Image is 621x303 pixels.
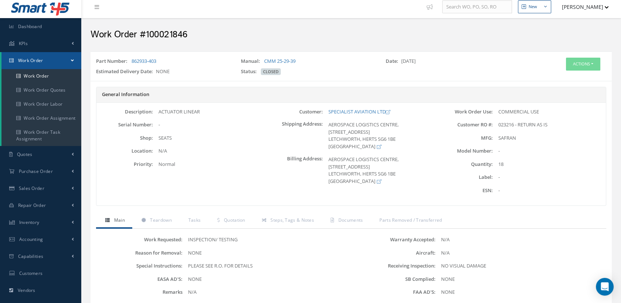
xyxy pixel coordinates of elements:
label: Quantity: [436,161,492,167]
label: Special Instructions: [98,263,182,269]
a: Work Order Assignment [1,111,81,125]
div: N/A [182,289,351,296]
h2: Work Order #100021846 [91,29,612,40]
div: New [529,4,537,10]
button: New [518,0,551,13]
div: AEROSPACE LOGISTICS CENTRE, [STREET_ADDRESS] LETCHWORTH, HERTS SG6 1BE [GEOGRAPHIC_DATA] [323,156,436,185]
div: Open Intercom Messenger [596,278,614,296]
label: Receiving Inspection: [351,263,436,269]
span: Capabilities [18,253,44,259]
a: Main [96,213,132,229]
div: NONE [436,276,604,283]
label: Estimated Delivery Date: [96,68,156,75]
div: - [493,187,606,194]
label: Shipping Address: [266,121,323,150]
div: ACTUATOR LINEAR [153,108,266,116]
div: NONE [436,289,604,296]
div: - [493,147,606,155]
label: Date: [386,58,401,65]
div: N/A [436,236,604,244]
a: Teardown [132,213,179,229]
label: Remarks [98,289,182,295]
span: KPIs [19,40,28,47]
a: Documents [321,213,370,229]
label: Warranty Accepted: [351,237,436,242]
label: Work Requested: [98,237,182,242]
div: Normal [153,161,266,168]
label: MFG: [436,135,492,141]
a: Steps, Tags & Notes [253,213,321,229]
a: Work Order Task Assignment [1,125,81,146]
label: Priority: [96,161,153,167]
div: AEROSPACE LOGISTICS CENTRE, [STREET_ADDRESS] LETCHWORTH, HERTS SG6 1BE [GEOGRAPHIC_DATA] [323,121,436,150]
div: N/A [153,147,266,155]
span: Parts Removed / Transferred [379,217,442,223]
span: Quotation [224,217,245,223]
span: Customers [19,270,43,276]
label: Reason for Removal: [98,250,182,256]
input: Search WO, PO, SO, RO [442,0,512,14]
div: PLEASE SEE R.O. FOR DETAILS [182,262,351,270]
a: 862933-403 [132,58,156,64]
span: CLOSED [261,68,281,75]
a: Parts Removed / Transferred [370,213,449,229]
label: Model Number: [436,148,492,154]
label: Aircraft: [351,250,436,256]
div: INSPECTION/ TESTING [182,236,351,244]
a: Work Order Labor [1,97,81,111]
div: NONE [91,68,235,78]
a: Tasks [179,213,208,229]
div: 18 [493,161,606,168]
span: Accounting [19,236,43,242]
span: Dashboard [18,23,42,30]
label: Location: [96,148,153,154]
div: NONE [182,249,351,257]
a: Work Order [1,52,81,69]
div: SAFRAN [493,135,606,142]
a: Work Order Quotes [1,83,81,97]
label: Customer: [266,109,323,115]
label: Work Order Use: [436,109,492,115]
div: - [493,174,606,181]
div: [DATE] [380,58,525,68]
span: Main [114,217,125,223]
h5: General Information [102,92,600,98]
span: Steps, Tags & Notes [270,217,314,223]
label: Customer RO #: [436,122,492,127]
span: Documents [338,217,363,223]
div: NO VISUAL DAMAGE [436,262,604,270]
span: Work Order [18,57,43,64]
label: Description: [96,109,153,115]
span: Sales Order [19,185,44,191]
label: Serial Number: [96,122,153,127]
label: Manual: [241,58,263,65]
span: Quotes [17,151,33,157]
span: Inventory [19,219,40,225]
label: Label: [436,174,492,180]
span: Repair Order [18,202,46,208]
a: Quotation [208,213,252,229]
label: Status: [241,68,260,75]
span: Purchase Order [19,168,53,174]
a: Work Order [1,69,81,83]
div: NONE [182,276,351,283]
span: - [158,121,160,128]
label: ESN: [436,188,492,193]
label: Shop: [96,135,153,141]
div: COMMERCIAL USE [493,108,606,116]
button: Actions [566,58,600,71]
span: 023216 - RETURN AS IS [498,121,547,128]
a: CMM 25-29-39 [264,58,296,64]
label: FAA AD'S: [351,289,436,295]
label: EASA AD'S: [98,276,182,282]
label: Billing Address: [266,156,323,185]
div: N/A [436,249,604,257]
span: Tasks [188,217,201,223]
label: Part Number: [96,58,130,65]
span: Vendors [18,287,35,293]
span: Teardown [150,217,171,223]
div: SEATS [153,135,266,142]
a: SPECIALIST AVIATION LTD [328,108,390,115]
label: SB Complied: [351,276,436,282]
